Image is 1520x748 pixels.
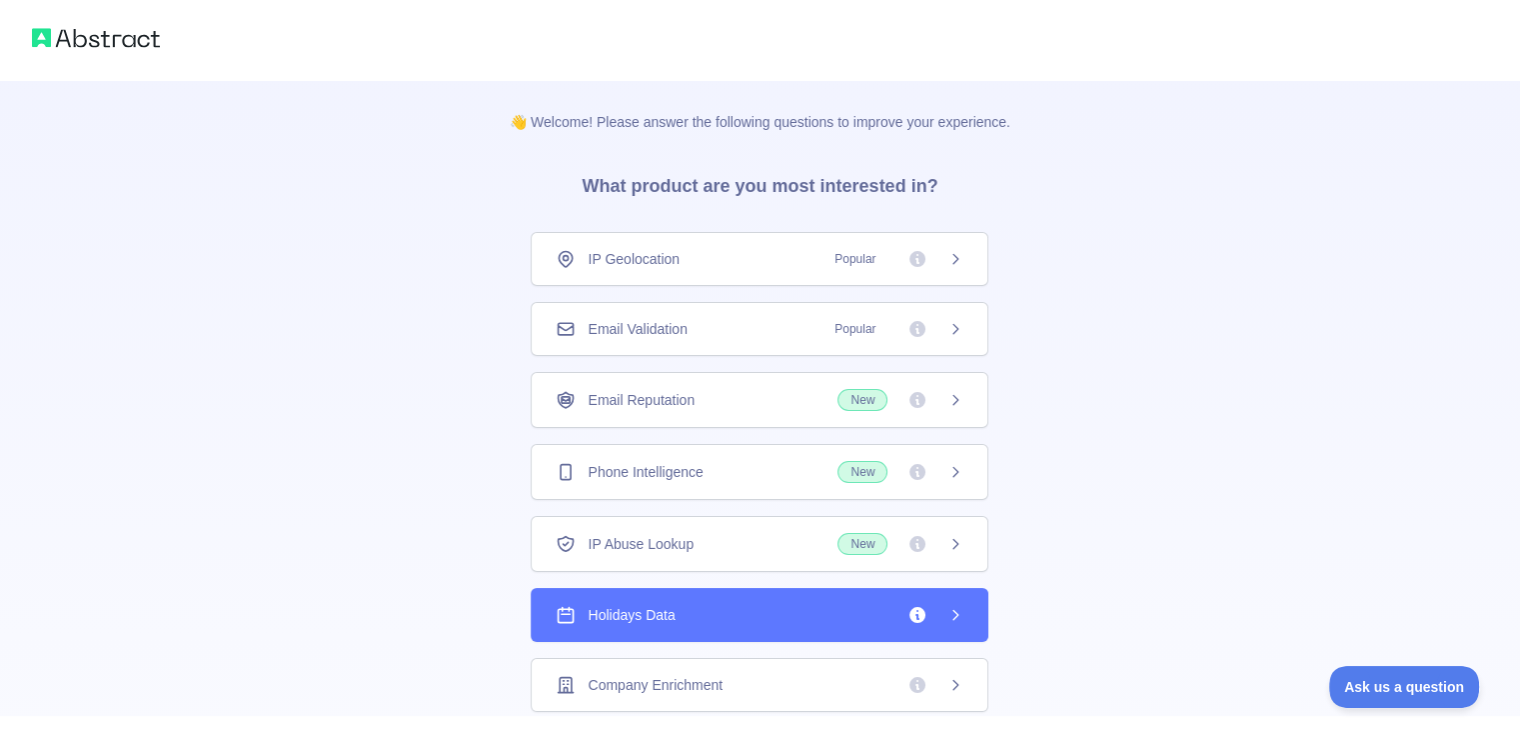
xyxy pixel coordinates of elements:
[478,80,1042,132] p: 👋 Welcome! Please answer the following questions to improve your experience.
[837,461,887,483] span: New
[32,24,160,52] img: Abstract logo
[588,605,675,625] span: Holidays Data
[588,319,687,339] span: Email Validation
[588,675,723,695] span: Company Enrichment
[837,389,887,411] span: New
[588,534,694,554] span: IP Abuse Lookup
[837,533,887,555] span: New
[1329,666,1480,708] iframe: Toggle Customer Support
[550,132,969,232] h3: What product are you most interested in?
[822,249,887,269] span: Popular
[822,319,887,339] span: Popular
[588,390,695,410] span: Email Reputation
[588,462,703,482] span: Phone Intelligence
[588,249,680,269] span: IP Geolocation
